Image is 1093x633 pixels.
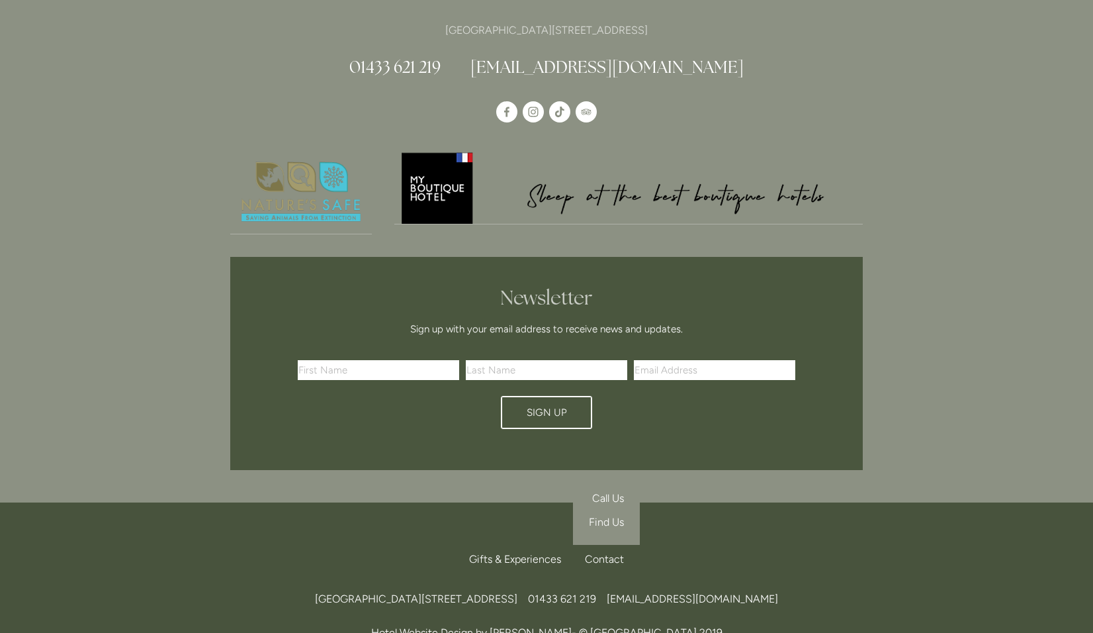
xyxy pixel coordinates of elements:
span: [GEOGRAPHIC_DATA][STREET_ADDRESS] [315,593,517,605]
a: [EMAIL_ADDRESS][DOMAIN_NAME] [470,56,744,77]
input: First Name [298,360,459,380]
h2: Newsletter [302,286,791,310]
a: 01433 621 219 [349,56,441,77]
a: Call Us [573,487,640,511]
a: TripAdvisor [576,101,597,122]
a: Find Us [573,511,640,534]
input: Email Address [634,360,795,380]
button: Sign Up [501,396,592,429]
a: Losehill House Hotel & Spa [496,101,517,122]
a: [EMAIL_ADDRESS][DOMAIN_NAME] [607,593,778,605]
input: Last Name [466,360,627,380]
p: Sign up with your email address to receive news and updates. [302,321,791,337]
p: [GEOGRAPHIC_DATA][STREET_ADDRESS] [230,21,863,39]
a: Instagram [523,101,544,122]
a: TikTok [549,101,570,122]
span: Sign Up [527,407,567,418]
span: Gifts & Experiences [469,553,561,565]
div: Contact [574,545,624,574]
a: Gifts & Experiences [469,545,572,574]
span: 01433 621 219 [528,593,596,605]
span: Call Us [592,492,624,505]
img: Nature's Safe - Logo [230,150,372,234]
span: Find Us [589,516,624,528]
img: My Boutique Hotel - Logo [394,150,863,224]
